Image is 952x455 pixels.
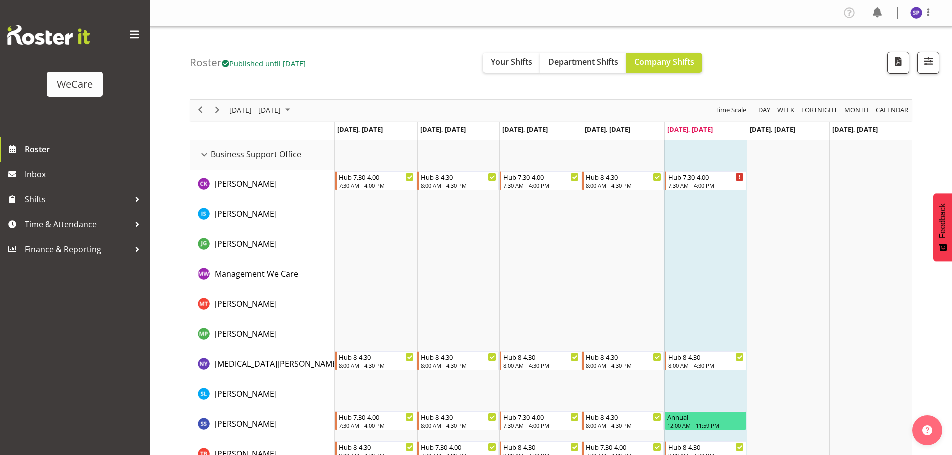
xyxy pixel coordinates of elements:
span: Time Scale [714,104,747,116]
span: [PERSON_NAME] [215,388,277,399]
a: [PERSON_NAME] [215,298,277,310]
a: [PERSON_NAME] [215,388,277,400]
div: 8:00 AM - 4:30 PM [586,181,661,189]
a: [PERSON_NAME] [215,238,277,250]
div: Nikita Yates"s event - Hub 8-4.30 Begin From Friday, October 10, 2025 at 8:00:00 AM GMT+13:00 End... [665,351,746,370]
span: Business Support Office [211,148,301,160]
div: Hub 8-4.30 [586,172,661,182]
button: Your Shifts [483,53,540,73]
div: 7:30 AM - 4:00 PM [668,181,744,189]
span: [MEDICAL_DATA][PERSON_NAME] [215,358,339,369]
a: [PERSON_NAME] [215,328,277,340]
td: Chloe Kim resource [190,170,335,200]
button: Month [874,104,910,116]
td: Sarah Lamont resource [190,380,335,410]
span: Department Shifts [548,56,618,67]
div: 8:00 AM - 4:30 PM [668,361,744,369]
div: Hub 7.30-4.00 [503,172,579,182]
div: Hub 7.30-4.00 [668,172,744,182]
div: Savita Savita"s event - Hub 7.30-4.00 Begin From Wednesday, October 8, 2025 at 7:30:00 AM GMT+13:... [500,411,581,430]
div: Hub 8-4.30 [339,442,414,452]
button: Filter Shifts [917,52,939,74]
div: Savita Savita"s event - Annual Begin From Friday, October 10, 2025 at 12:00:00 AM GMT+13:00 Ends ... [665,411,746,430]
span: Time & Attendance [25,217,130,232]
div: Hub 7.30-4.00 [503,412,579,422]
div: Hub 7.30-4.00 [339,172,414,182]
a: Management We Care [215,268,298,280]
div: 8:00 AM - 4:30 PM [503,361,579,369]
div: Chloe Kim"s event - Hub 7.30-4.00 Begin From Friday, October 10, 2025 at 7:30:00 AM GMT+13:00 End... [665,171,746,190]
button: Department Shifts [540,53,626,73]
span: [PERSON_NAME] [215,328,277,339]
div: Annual [667,412,744,422]
div: Hub 7.30-4.00 [339,412,414,422]
div: previous period [192,100,209,121]
span: Your Shifts [491,56,532,67]
button: October 2025 [228,104,295,116]
div: Hub 8-4.30 [503,442,579,452]
div: Chloe Kim"s event - Hub 8-4.30 Begin From Tuesday, October 7, 2025 at 8:00:00 AM GMT+13:00 Ends A... [417,171,499,190]
div: 8:00 AM - 4:30 PM [421,361,496,369]
span: calendar [875,104,909,116]
button: Next [211,104,224,116]
span: [PERSON_NAME] [215,238,277,249]
td: Nikita Yates resource [190,350,335,380]
span: Published until [DATE] [222,58,306,68]
div: Hub 8-4.30 [668,352,744,362]
div: Chloe Kim"s event - Hub 7.30-4.00 Begin From Wednesday, October 8, 2025 at 7:30:00 AM GMT+13:00 E... [500,171,581,190]
div: Hub 8-4.30 [421,172,496,182]
span: Shifts [25,192,130,207]
a: [MEDICAL_DATA][PERSON_NAME] [215,358,339,370]
div: Chloe Kim"s event - Hub 7.30-4.00 Begin From Monday, October 6, 2025 at 7:30:00 AM GMT+13:00 Ends... [335,171,417,190]
div: Hub 8-4.30 [421,412,496,422]
span: Inbox [25,167,145,182]
a: [PERSON_NAME] [215,208,277,220]
span: [PERSON_NAME] [215,298,277,309]
button: Timeline Day [757,104,772,116]
button: Company Shifts [626,53,702,73]
div: 8:00 AM - 4:30 PM [339,361,414,369]
span: Finance & Reporting [25,242,130,257]
span: Fortnight [800,104,838,116]
span: [DATE] - [DATE] [228,104,282,116]
span: [PERSON_NAME] [215,178,277,189]
div: Savita Savita"s event - Hub 7.30-4.00 Begin From Monday, October 6, 2025 at 7:30:00 AM GMT+13:00 ... [335,411,417,430]
td: Janine Grundler resource [190,230,335,260]
div: Hub 8-4.30 [668,442,744,452]
div: Savita Savita"s event - Hub 8-4.30 Begin From Thursday, October 9, 2025 at 8:00:00 AM GMT+13:00 E... [582,411,664,430]
div: 8:00 AM - 4:30 PM [586,421,661,429]
div: next period [209,100,226,121]
td: Business Support Office resource [190,140,335,170]
button: Feedback - Show survey [933,193,952,261]
div: Nikita Yates"s event - Hub 8-4.30 Begin From Wednesday, October 8, 2025 at 8:00:00 AM GMT+13:00 E... [500,351,581,370]
span: Month [843,104,870,116]
td: Michelle Thomas resource [190,290,335,320]
div: Nikita Yates"s event - Hub 8-4.30 Begin From Monday, October 6, 2025 at 8:00:00 AM GMT+13:00 Ends... [335,351,417,370]
td: Savita Savita resource [190,410,335,440]
div: Hub 8-4.30 [586,412,661,422]
button: Timeline Week [776,104,796,116]
div: 7:30 AM - 4:00 PM [339,421,414,429]
td: Management We Care resource [190,260,335,290]
a: [PERSON_NAME] [215,418,277,430]
button: Fortnight [800,104,839,116]
div: Chloe Kim"s event - Hub 8-4.30 Begin From Thursday, October 9, 2025 at 8:00:00 AM GMT+13:00 Ends ... [582,171,664,190]
span: [DATE], [DATE] [337,125,383,134]
span: [PERSON_NAME] [215,418,277,429]
button: Timeline Month [843,104,871,116]
div: Hub 8-4.30 [421,352,496,362]
div: Nikita Yates"s event - Hub 8-4.30 Begin From Tuesday, October 7, 2025 at 8:00:00 AM GMT+13:00 End... [417,351,499,370]
td: Millie Pumphrey resource [190,320,335,350]
div: October 06 - 12, 2025 [226,100,296,121]
button: Download a PDF of the roster according to the set date range. [887,52,909,74]
span: [DATE], [DATE] [667,125,713,134]
span: Roster [25,142,145,157]
span: [DATE], [DATE] [750,125,795,134]
div: 8:00 AM - 4:30 PM [421,181,496,189]
div: Hub 7.30-4.00 [421,442,496,452]
div: Nikita Yates"s event - Hub 8-4.30 Begin From Thursday, October 9, 2025 at 8:00:00 AM GMT+13:00 En... [582,351,664,370]
div: Savita Savita"s event - Hub 8-4.30 Begin From Tuesday, October 7, 2025 at 8:00:00 AM GMT+13:00 En... [417,411,499,430]
span: [PERSON_NAME] [215,208,277,219]
a: [PERSON_NAME] [215,178,277,190]
span: [DATE], [DATE] [502,125,548,134]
